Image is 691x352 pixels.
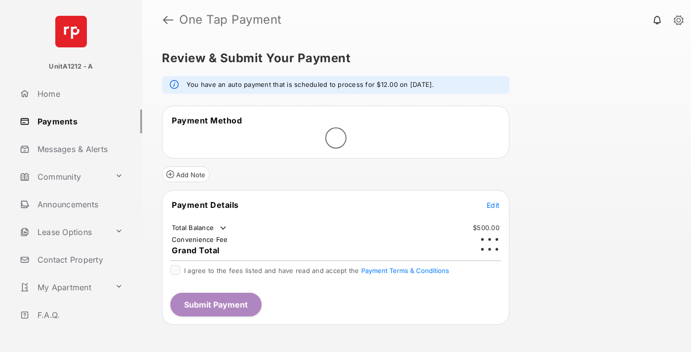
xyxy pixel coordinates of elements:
a: Announcements [16,193,142,216]
span: I agree to the fees listed and have read and accept the [184,267,449,274]
td: Total Balance [171,223,228,233]
a: My Apartment [16,275,111,299]
img: svg+xml;base64,PHN2ZyB4bWxucz0iaHR0cDovL3d3dy53My5vcmcvMjAwMC9zdmciIHdpZHRoPSI2NCIgaGVpZ2h0PSI2NC... [55,16,87,47]
span: Payment Method [172,116,242,125]
button: I agree to the fees listed and have read and accept the [361,267,449,274]
td: $500.00 [472,223,500,232]
span: Payment Details [172,200,239,210]
span: Grand Total [172,245,220,255]
a: Payments [16,110,142,133]
td: Convenience Fee [171,235,229,244]
a: Home [16,82,142,106]
a: Community [16,165,111,189]
p: UnitA1212 - A [49,62,93,72]
a: F.A.Q. [16,303,142,327]
a: Messages & Alerts [16,137,142,161]
button: Submit Payment [170,293,262,316]
a: Lease Options [16,220,111,244]
strong: One Tap Payment [179,14,282,26]
h5: Review & Submit Your Payment [162,52,663,64]
em: You have an auto payment that is scheduled to process for $12.00 on [DATE]. [187,80,434,90]
a: Contact Property [16,248,142,272]
button: Edit [487,200,499,210]
button: Add Note [162,166,210,182]
span: Edit [487,201,499,209]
